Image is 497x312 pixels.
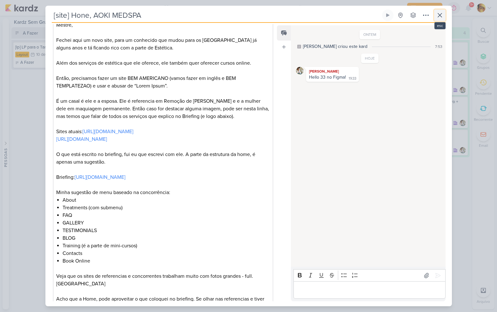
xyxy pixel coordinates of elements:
p: Acho que a Home, pode aproveitar o que coloquei no briefing. Se olhar nas referencias e tiver alg... [56,295,270,310]
a: [URL][DOMAIN_NAME] [56,136,107,142]
p: É um casal é ele e a esposa. Ele é referencia em Remoção de [PERSON_NAME] e e a mulher dele em ma... [56,97,270,120]
a: [URL][DOMAIN_NAME] [83,128,133,135]
div: Ligar relógio [385,13,390,18]
li: BLOG [63,234,270,242]
p: Minha sugestão de menu baseado na concorrência: [56,189,270,196]
div: Leandro criou este kard [303,43,367,50]
p: Além dos serviços de estética que ele oferece, ele também quer oferecer cursos online. [56,59,270,67]
div: Hello 33 no Figma! [309,75,346,80]
li: Training (é a parte de mini-cursos) [63,242,270,250]
li: Treatments (com submenu) [63,204,270,211]
div: 19:33 [349,76,356,81]
p: Briefing: [56,173,270,181]
li: TESTIMONIALS [63,227,270,234]
p: Mestre, [56,21,270,29]
li: GALLERY [63,219,270,227]
img: Raphael Simas [296,67,304,75]
div: esc [434,22,446,29]
p: Sites atuais: [56,128,270,135]
input: Kard Sem Título [52,10,381,21]
div: [PERSON_NAME] [307,68,358,75]
li: FAQ [63,211,270,219]
p: Então, precisamos fazer um site BEM AMERICANO (vamos fazer em inglês e BEM TEMPLATEZAO) e usar e ... [56,75,270,90]
div: Editor toolbar [293,269,445,282]
div: Este log é visível à todos no kard [297,45,301,49]
a: [URL][DOMAIN_NAME] [75,174,125,180]
p: Fechei aqui um novo site, para um conhecido que mudou para os [GEOGRAPHIC_DATA] já alguns anos e ... [56,36,270,52]
div: 7:53 [435,44,442,49]
div: Editor editing area: main [293,281,445,299]
p: O que está escrito no briefing, fui eu que escrevi com ele. A parte da estrutura da home, é apena... [56,151,270,166]
li: About [63,196,270,204]
p: Veja que os sites de referencias e concorrentes trabalham muito com fotos grandes - full. [GEOGRA... [56,272,270,288]
li: Contacts [63,250,270,257]
li: Book Online [63,257,270,265]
